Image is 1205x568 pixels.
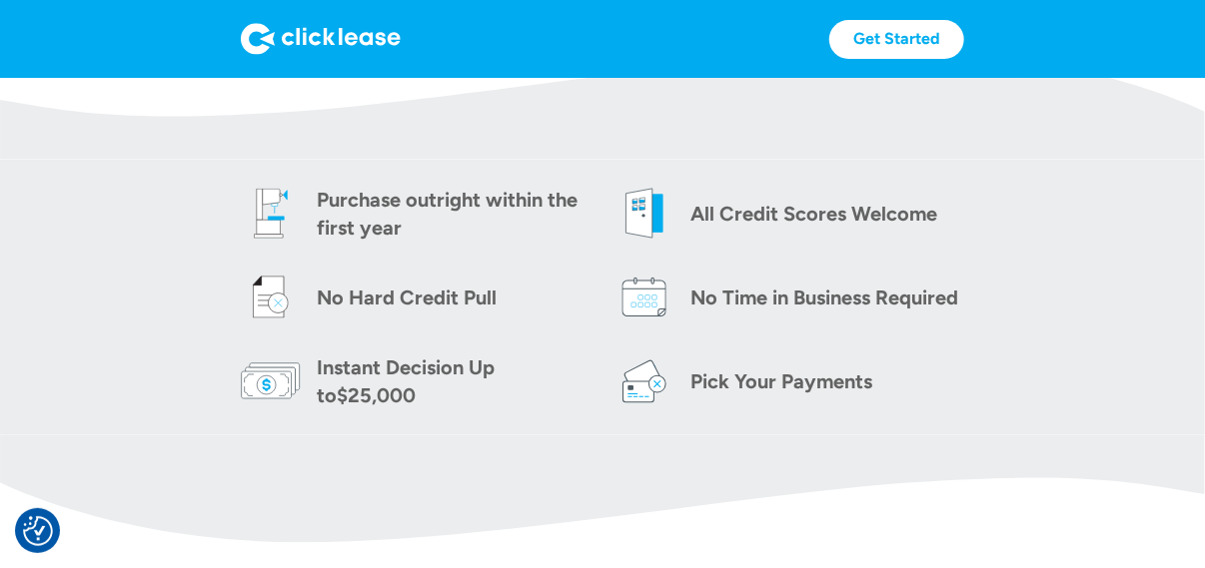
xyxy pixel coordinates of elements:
div: Instant Decision Up to [317,355,495,407]
img: drill press icon [241,184,301,244]
div: $25,000 [337,383,416,407]
div: Pick Your Payments [690,367,872,395]
img: card icon [614,351,674,411]
div: All Credit Scores Welcome [690,200,937,228]
img: calendar icon [614,268,674,327]
img: Logo [241,23,401,55]
img: money icon [241,351,301,411]
div: Purchase outright within the first year [317,186,591,242]
img: welcome icon [614,184,674,244]
img: Revisit consent button [23,516,53,546]
a: Get Started [829,20,964,59]
div: No Hard Credit Pull [317,284,497,311]
div: No Time in Business Required [690,284,958,311]
button: Consent Preferences [23,516,53,546]
img: credit icon [241,268,301,327]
